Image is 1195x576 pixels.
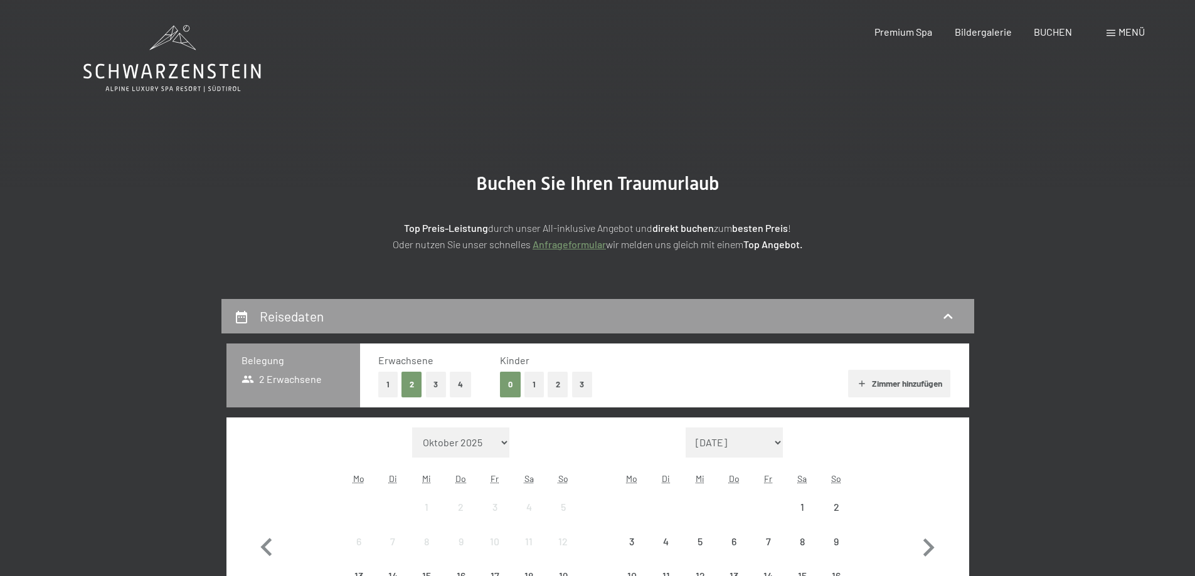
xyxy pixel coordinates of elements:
button: 1 [524,372,544,397]
div: Wed Nov 05 2025 [683,525,717,558]
span: Buchen Sie Ihren Traumurlaub [476,172,720,194]
abbr: Freitag [764,473,772,484]
button: 4 [450,372,471,397]
div: Anreise nicht möglich [785,490,819,524]
div: 11 [513,537,544,568]
span: 2 Erwachsene [242,372,322,386]
abbr: Mittwoch [696,473,704,484]
div: Tue Nov 04 2025 [649,525,683,558]
button: Zimmer hinzufügen [848,370,950,397]
span: Menü [1118,26,1145,38]
div: Anreise nicht möglich [819,525,853,558]
div: Fri Oct 03 2025 [478,490,512,524]
div: 8 [787,537,818,568]
abbr: Samstag [524,473,534,484]
div: Anreise nicht möglich [546,490,580,524]
div: Mon Oct 06 2025 [342,525,376,558]
div: Fri Nov 07 2025 [751,525,785,558]
div: 1 [411,502,442,533]
div: Mon Nov 03 2025 [615,525,649,558]
div: Sat Nov 08 2025 [785,525,819,558]
abbr: Montag [353,473,364,484]
div: 3 [616,537,647,568]
div: 7 [377,537,408,568]
abbr: Dienstag [389,473,397,484]
div: Wed Oct 01 2025 [410,490,443,524]
div: Sun Nov 09 2025 [819,525,853,558]
div: Anreise nicht möglich [478,525,512,558]
div: 5 [684,537,716,568]
abbr: Donnerstag [729,473,740,484]
abbr: Donnerstag [455,473,466,484]
div: Sun Oct 05 2025 [546,490,580,524]
abbr: Samstag [797,473,807,484]
div: 3 [479,502,511,533]
button: 2 [401,372,422,397]
div: 6 [718,537,750,568]
button: 3 [572,372,593,397]
a: BUCHEN [1034,26,1072,38]
div: 7 [752,537,783,568]
p: durch unser All-inklusive Angebot und zum ! Oder nutzen Sie unser schnelles wir melden uns gleich... [284,220,911,252]
div: 9 [445,537,477,568]
strong: direkt buchen [652,222,714,234]
div: 4 [651,537,682,568]
button: 1 [378,372,398,397]
div: Anreise nicht möglich [410,490,443,524]
div: Thu Nov 06 2025 [717,525,751,558]
div: Anreise nicht möglich [751,525,785,558]
a: Anfrageformular [533,238,606,250]
div: Anreise nicht möglich [478,490,512,524]
h2: Reisedaten [260,308,324,324]
div: 4 [513,502,544,533]
div: 5 [547,502,578,533]
div: Anreise nicht möglich [785,525,819,558]
div: Anreise nicht möglich [717,525,751,558]
div: Sat Oct 11 2025 [512,525,546,558]
button: 3 [426,372,447,397]
div: 10 [479,537,511,568]
div: Anreise nicht möglich [342,525,376,558]
div: Anreise nicht möglich [615,525,649,558]
abbr: Freitag [491,473,499,484]
div: Anreise nicht möglich [512,525,546,558]
abbr: Sonntag [831,473,841,484]
strong: besten Preis [732,222,788,234]
div: 12 [547,537,578,568]
button: 2 [548,372,568,397]
div: Tue Oct 07 2025 [376,525,410,558]
strong: Top Angebot. [743,238,802,250]
div: 8 [411,537,442,568]
div: 9 [821,537,852,568]
div: Anreise nicht möglich [410,525,443,558]
button: 0 [500,372,521,397]
div: 2 [445,502,477,533]
div: Anreise nicht möglich [444,490,478,524]
div: Sun Oct 12 2025 [546,525,580,558]
div: Fri Oct 10 2025 [478,525,512,558]
abbr: Sonntag [558,473,568,484]
div: 1 [787,502,818,533]
div: Sat Oct 04 2025 [512,490,546,524]
a: Bildergalerie [955,26,1012,38]
h3: Belegung [242,353,345,367]
div: 2 [821,502,852,533]
div: Anreise nicht möglich [649,525,683,558]
abbr: Montag [626,473,637,484]
abbr: Mittwoch [422,473,431,484]
div: Anreise nicht möglich [512,490,546,524]
a: Premium Spa [874,26,932,38]
div: Anreise nicht möglich [376,525,410,558]
div: Sat Nov 01 2025 [785,490,819,524]
div: Anreise nicht möglich [683,525,717,558]
div: Thu Oct 09 2025 [444,525,478,558]
div: 6 [343,537,374,568]
div: Anreise nicht möglich [444,525,478,558]
div: Sun Nov 02 2025 [819,490,853,524]
div: Wed Oct 08 2025 [410,525,443,558]
div: Anreise nicht möglich [546,525,580,558]
strong: Top Preis-Leistung [404,222,488,234]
